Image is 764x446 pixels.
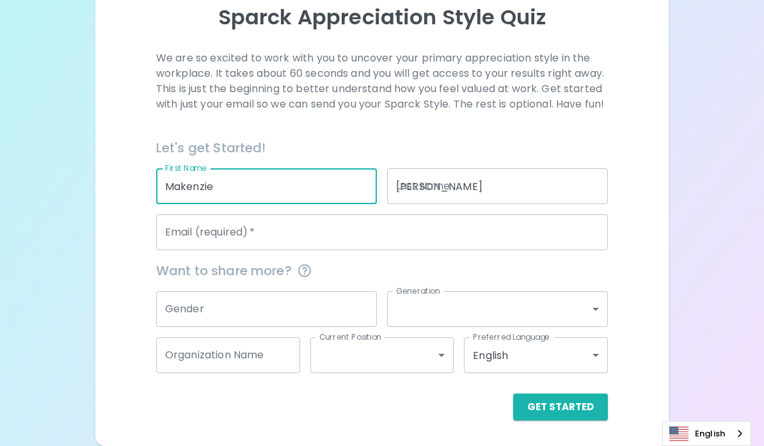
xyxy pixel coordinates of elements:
a: English [663,422,751,445]
div: Language [662,421,751,446]
label: Preferred Language [473,331,550,342]
label: Generation [396,285,440,296]
span: Want to share more? [156,260,608,281]
p: We are so excited to work with you to uncover your primary appreciation style in the workplace. I... [156,51,608,112]
aside: Language selected: English [662,421,751,446]
h6: Let's get Started! [156,138,608,158]
div: English [464,337,608,373]
p: Sparck Appreciation Style Quiz [111,4,653,30]
svg: This information is completely confidential and only used for aggregated appreciation studies at ... [297,263,312,278]
label: Current Position [319,331,381,342]
label: First Name [165,163,207,173]
button: Get Started [513,394,608,420]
